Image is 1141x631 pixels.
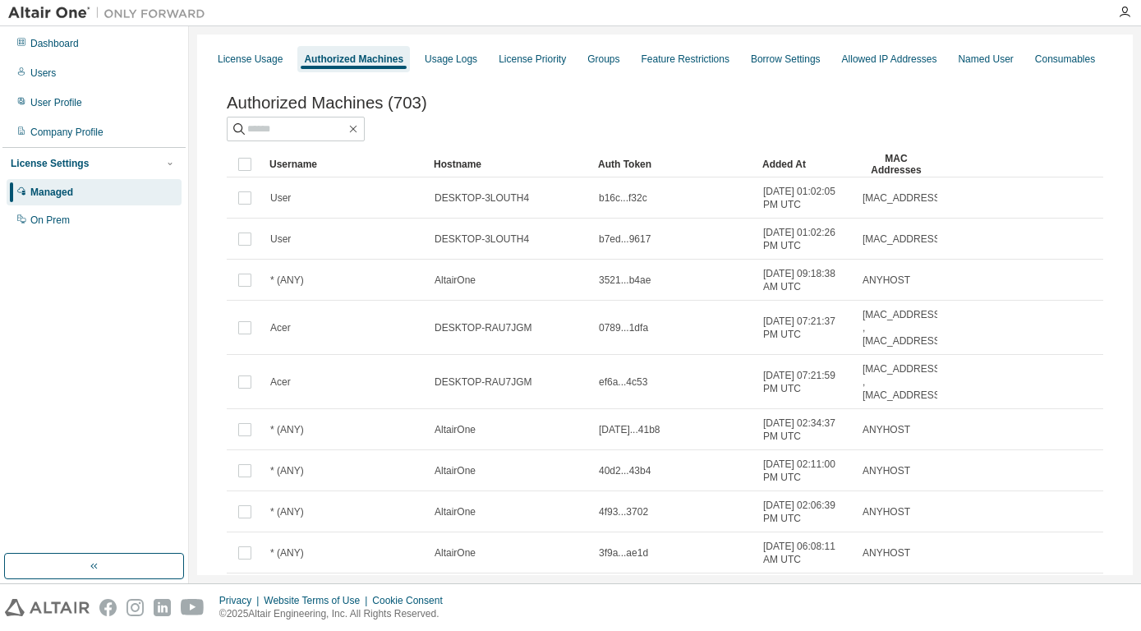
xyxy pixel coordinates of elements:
[270,321,291,334] span: Acer
[763,267,848,293] span: [DATE] 09:18:38 AM UTC
[270,546,304,560] span: * (ANY)
[599,423,660,436] span: [DATE]...41b8
[863,505,910,518] span: ANYHOST
[842,53,937,66] div: Allowed IP Addresses
[30,67,56,80] div: Users
[270,375,291,389] span: Acer
[599,464,651,477] span: 40d2...43b4
[599,505,648,518] span: 4f93...3702
[763,315,848,341] span: [DATE] 07:21:37 PM UTC
[435,546,476,560] span: AltairOne
[270,191,291,205] span: User
[435,233,529,246] span: DESKTOP-3LOUTH4
[227,94,427,113] span: Authorized Machines (703)
[642,53,729,66] div: Feature Restrictions
[763,499,848,525] span: [DATE] 02:06:39 PM UTC
[435,464,476,477] span: AltairOne
[587,53,619,66] div: Groups
[218,53,283,66] div: License Usage
[99,599,117,616] img: facebook.svg
[11,157,89,170] div: License Settings
[127,599,144,616] img: instagram.svg
[958,53,1013,66] div: Named User
[863,423,910,436] span: ANYHOST
[863,191,943,205] span: [MAC_ADDRESS]
[763,540,848,566] span: [DATE] 06:08:11 AM UTC
[30,214,70,227] div: On Prem
[435,375,531,389] span: DESKTOP-RAU7JGM
[499,53,566,66] div: License Priority
[863,308,943,348] span: [MAC_ADDRESS] , [MAC_ADDRESS]
[863,233,943,246] span: [MAC_ADDRESS]
[270,423,304,436] span: * (ANY)
[863,546,910,560] span: ANYHOST
[30,37,79,50] div: Dashboard
[763,226,848,252] span: [DATE] 01:02:26 PM UTC
[763,417,848,443] span: [DATE] 02:34:37 PM UTC
[763,458,848,484] span: [DATE] 02:11:00 PM UTC
[598,151,749,177] div: Auth Token
[862,151,931,177] div: MAC Addresses
[435,274,476,287] span: AltairOne
[751,53,821,66] div: Borrow Settings
[219,607,453,621] p: © 2025 Altair Engineering, Inc. All Rights Reserved.
[435,191,529,205] span: DESKTOP-3LOUTH4
[763,369,848,395] span: [DATE] 07:21:59 PM UTC
[219,594,264,607] div: Privacy
[270,464,304,477] span: * (ANY)
[5,599,90,616] img: altair_logo.svg
[270,274,304,287] span: * (ANY)
[599,321,648,334] span: 0789...1dfa
[30,186,73,199] div: Managed
[599,546,648,560] span: 3f9a...ae1d
[154,599,171,616] img: linkedin.svg
[269,151,421,177] div: Username
[599,274,651,287] span: 3521...b4ae
[599,375,647,389] span: ef6a...4c53
[762,151,849,177] div: Added At
[435,321,531,334] span: DESKTOP-RAU7JGM
[435,423,476,436] span: AltairOne
[863,274,910,287] span: ANYHOST
[435,505,476,518] span: AltairOne
[425,53,477,66] div: Usage Logs
[270,233,291,246] span: User
[30,96,82,109] div: User Profile
[863,362,943,402] span: [MAC_ADDRESS] , [MAC_ADDRESS]
[304,53,403,66] div: Authorized Machines
[434,151,585,177] div: Hostname
[270,505,304,518] span: * (ANY)
[763,185,848,211] span: [DATE] 01:02:05 PM UTC
[372,594,452,607] div: Cookie Consent
[181,599,205,616] img: youtube.svg
[30,126,104,139] div: Company Profile
[599,191,647,205] span: b16c...f32c
[8,5,214,21] img: Altair One
[1035,53,1095,66] div: Consumables
[264,594,372,607] div: Website Terms of Use
[599,233,651,246] span: b7ed...9617
[863,464,910,477] span: ANYHOST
